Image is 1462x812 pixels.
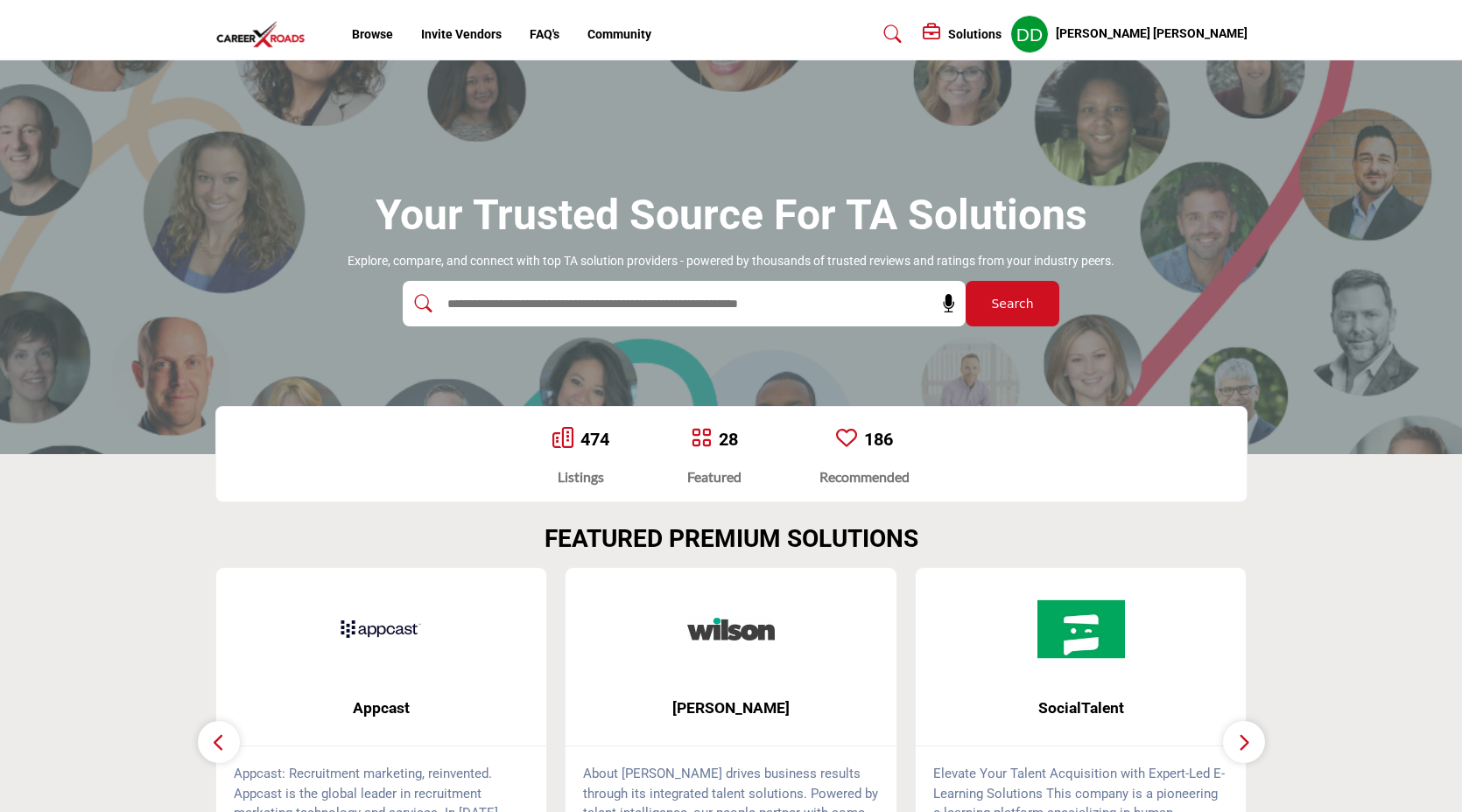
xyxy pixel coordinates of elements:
span: Search [991,295,1033,313]
button: Show hide supplier dropdown [1010,15,1049,53]
a: 28 [719,429,738,450]
a: Go to Featured [691,427,712,451]
b: SocialTalent [942,685,1220,731]
button: Search [966,281,1059,326]
a: Go to Recommended [836,427,857,451]
span: [PERSON_NAME] [592,696,870,719]
img: SocialTalent [1037,585,1125,673]
a: Appcast [216,685,547,731]
h1: Your Trusted Source for TA Solutions [376,188,1087,242]
img: Wilson [687,585,775,673]
h2: FEATURED PREMIUM SOLUTIONS [545,524,918,554]
div: Solutions [923,24,1002,45]
b: Appcast [242,685,521,731]
h5: [PERSON_NAME] [PERSON_NAME] [1056,25,1248,43]
a: SocialTalent [916,685,1247,731]
a: Invite Vendors [421,27,502,41]
div: Listings [552,466,609,487]
img: Appcast [337,585,425,673]
a: Browse [352,27,393,41]
span: SocialTalent [942,696,1220,719]
a: Search [867,20,913,48]
img: Site Logo [215,20,315,49]
a: Community [587,27,651,41]
a: [PERSON_NAME] [566,685,896,731]
b: Wilson [592,685,870,731]
p: Explore, compare, and connect with top TA solution providers - powered by thousands of trusted re... [348,253,1114,270]
span: Appcast [242,696,521,719]
a: FAQ's [530,27,559,41]
div: Featured [687,466,742,487]
a: 186 [864,429,893,450]
div: Recommended [819,466,910,487]
h5: Solutions [948,26,1002,42]
a: 474 [580,429,609,450]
